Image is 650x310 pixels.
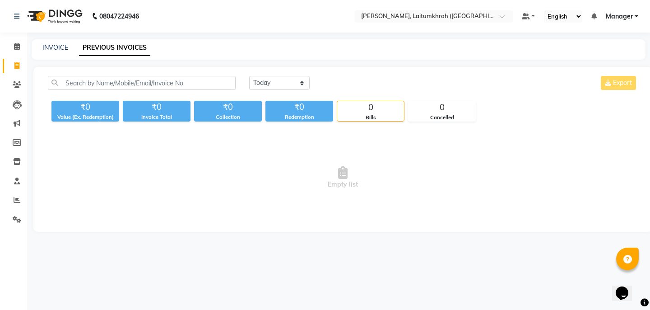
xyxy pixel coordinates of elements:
[51,101,119,113] div: ₹0
[99,4,139,29] b: 08047224946
[51,113,119,121] div: Value (Ex. Redemption)
[409,101,475,114] div: 0
[123,101,190,113] div: ₹0
[606,12,633,21] span: Manager
[612,274,641,301] iframe: chat widget
[337,101,404,114] div: 0
[194,101,262,113] div: ₹0
[337,114,404,122] div: Bills
[265,101,333,113] div: ₹0
[42,43,68,52] a: INVOICE
[265,113,333,121] div: Redemption
[48,76,236,90] input: Search by Name/Mobile/Email/Invoice No
[194,113,262,121] div: Collection
[409,114,475,122] div: Cancelled
[48,132,638,223] span: Empty list
[123,113,190,121] div: Invoice Total
[23,4,85,29] img: logo
[79,40,150,56] a: PREVIOUS INVOICES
